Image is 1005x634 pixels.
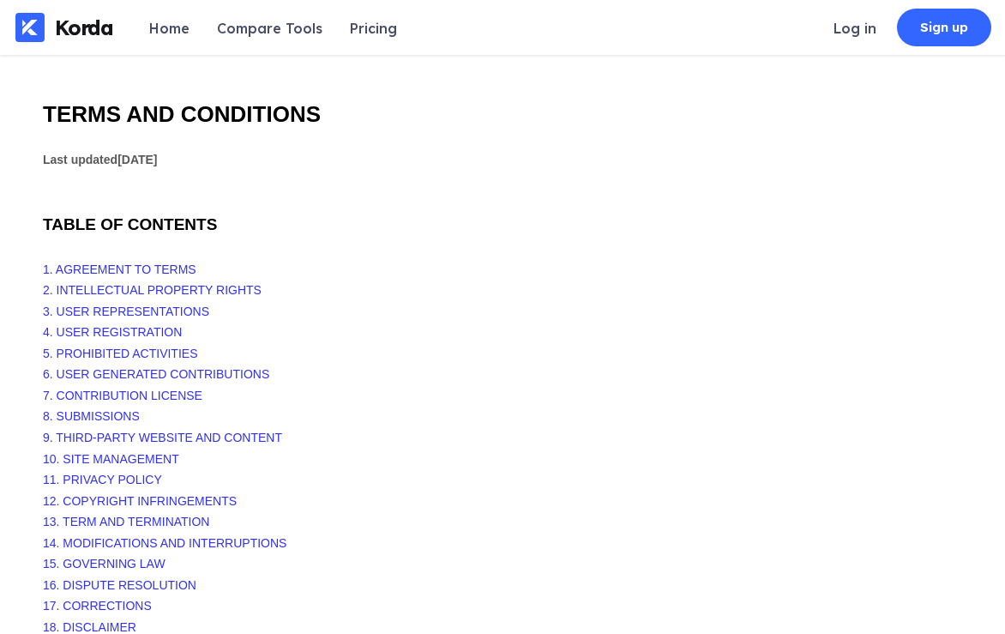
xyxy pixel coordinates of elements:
[43,515,209,528] a: 13. TERM AND TERMINATION
[55,15,113,40] div: Korda
[43,620,136,634] a: 18. DISCLAIMER
[897,9,991,46] a: Sign up
[43,263,196,276] a: 1. AGREEMENT TO TERMS
[43,536,286,550] a: 14. MODIFICATIONS AND INTERRUPTIONS
[43,452,179,466] a: 10. SITE MANAGEMENT
[43,215,217,233] span: TABLE OF CONTENTS
[920,19,969,36] div: Sign up
[43,347,197,360] a: 5. PROHIBITED ACTIVITIES
[43,578,196,592] a: 16. DISPUTE RESOLUTION
[43,599,152,613] a: 17. CORRECTIONS
[149,20,190,37] div: Home
[43,367,269,381] a: 6. USER GENERATED CONTRIBUTIONS
[43,305,209,318] a: 3. USER REPRESENTATIONS
[217,20,322,37] div: Compare Tools
[350,20,397,37] div: Pricing
[43,283,262,297] a: 2. INTELLECTUAL PROPERTY RIGHTS
[43,557,165,571] a: 15. GOVERNING LAW
[43,494,237,508] a: 12. COPYRIGHT INFRINGEMENTS
[43,431,282,444] a: 9. THIRD-PARTY WEBSITE AND CONTENT
[833,20,876,37] div: Log in
[43,389,202,402] a: 7. CONTRIBUTION LICENSE
[43,409,140,423] a: 8. SUBMISSIONS
[43,325,182,339] a: 4. USER REGISTRATION
[43,153,158,166] strong: Last updated
[117,153,157,166] bdt: [DATE]
[43,101,321,127] bdt: TERMS AND CONDITIONS
[43,473,162,486] a: 11. PRIVACY POLICY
